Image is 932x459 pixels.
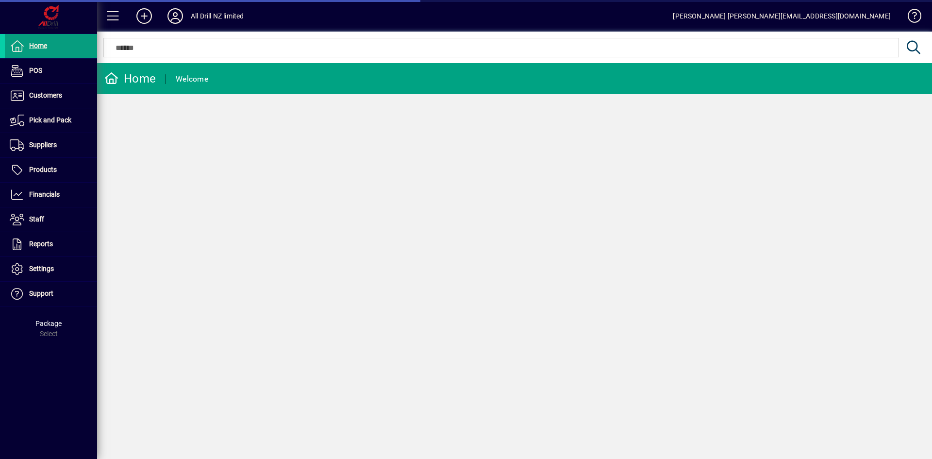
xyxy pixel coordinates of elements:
a: Staff [5,207,97,232]
span: Staff [29,215,44,223]
button: Profile [160,7,191,25]
span: Suppliers [29,141,57,149]
a: Reports [5,232,97,256]
span: Reports [29,240,53,248]
span: Package [35,320,62,327]
a: Knowledge Base [900,2,920,34]
span: Pick and Pack [29,116,71,124]
div: Welcome [176,71,208,87]
div: All Drill NZ limited [191,8,244,24]
button: Add [129,7,160,25]
a: Customers [5,84,97,108]
a: Pick and Pack [5,108,97,133]
span: Support [29,289,53,297]
span: Settings [29,265,54,272]
div: Home [104,71,156,86]
a: Products [5,158,97,182]
a: Financials [5,183,97,207]
span: Products [29,166,57,173]
a: POS [5,59,97,83]
span: Home [29,42,47,50]
span: Customers [29,91,62,99]
a: Support [5,282,97,306]
span: POS [29,67,42,74]
span: Financials [29,190,60,198]
a: Suppliers [5,133,97,157]
a: Settings [5,257,97,281]
div: [PERSON_NAME] [PERSON_NAME][EMAIL_ADDRESS][DOMAIN_NAME] [673,8,891,24]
